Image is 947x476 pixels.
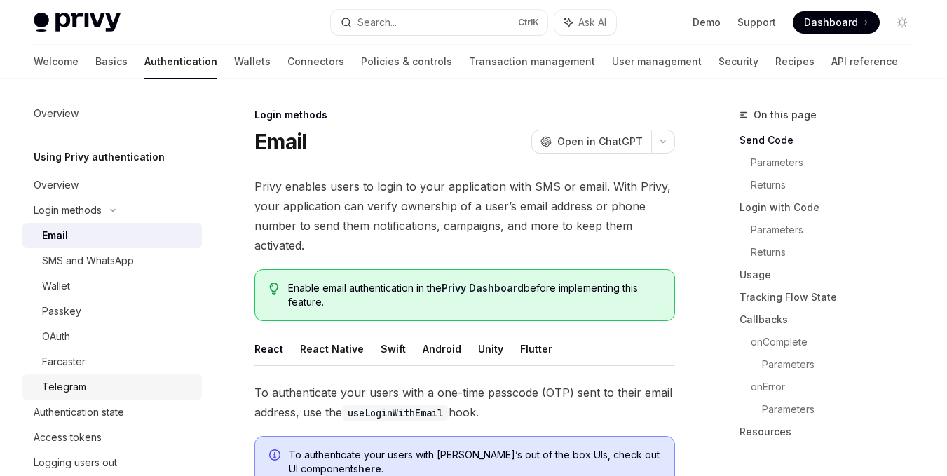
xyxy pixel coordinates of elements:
[737,15,776,29] a: Support
[42,252,134,269] div: SMS and WhatsApp
[469,45,595,79] a: Transaction management
[34,429,102,446] div: Access tokens
[754,107,817,123] span: On this page
[34,454,117,471] div: Logging users out
[22,273,202,299] a: Wallet
[531,130,651,154] button: Open in ChatGPT
[34,149,165,165] h5: Using Privy authentication
[693,15,721,29] a: Demo
[22,172,202,198] a: Overview
[34,105,79,122] div: Overview
[22,374,202,400] a: Telegram
[288,281,660,309] span: Enable email authentication in the before implementing this feature.
[34,13,121,32] img: light logo
[42,379,86,395] div: Telegram
[520,332,552,365] button: Flutter
[254,177,675,255] span: Privy enables users to login to your application with SMS or email. With Privy, your application ...
[804,15,858,29] span: Dashboard
[740,264,925,286] a: Usage
[22,248,202,273] a: SMS and WhatsApp
[300,332,364,365] button: React Native
[361,45,452,79] a: Policies & controls
[34,177,79,193] div: Overview
[478,332,503,365] button: Unity
[22,425,202,450] a: Access tokens
[762,398,925,421] a: Parameters
[751,331,925,353] a: onComplete
[42,278,70,294] div: Wallet
[254,332,283,365] button: React
[793,11,880,34] a: Dashboard
[554,10,616,35] button: Ask AI
[891,11,913,34] button: Toggle dark mode
[34,404,124,421] div: Authentication state
[740,129,925,151] a: Send Code
[269,449,283,463] svg: Info
[762,353,925,376] a: Parameters
[22,450,202,475] a: Logging users out
[358,463,381,475] a: here
[34,202,102,219] div: Login methods
[254,108,675,122] div: Login methods
[578,15,606,29] span: Ask AI
[740,421,925,443] a: Resources
[775,45,815,79] a: Recipes
[751,241,925,264] a: Returns
[740,308,925,331] a: Callbacks
[718,45,758,79] a: Security
[22,400,202,425] a: Authentication state
[331,10,548,35] button: Search...CtrlK
[22,223,202,248] a: Email
[289,448,660,476] span: To authenticate your users with [PERSON_NAME]’s out of the box UIs, check out UI components .
[42,227,68,244] div: Email
[442,282,524,294] a: Privy Dashboard
[357,14,397,31] div: Search...
[740,196,925,219] a: Login with Code
[831,45,898,79] a: API reference
[254,129,306,154] h1: Email
[42,303,81,320] div: Passkey
[42,328,70,345] div: OAuth
[287,45,344,79] a: Connectors
[22,349,202,374] a: Farcaster
[254,383,675,422] span: To authenticate your users with a one-time passcode (OTP) sent to their email address, use the hook.
[751,219,925,241] a: Parameters
[518,17,539,28] span: Ctrl K
[342,405,449,421] code: useLoginWithEmail
[144,45,217,79] a: Authentication
[22,101,202,126] a: Overview
[557,135,643,149] span: Open in ChatGPT
[42,353,86,370] div: Farcaster
[269,283,279,295] svg: Tip
[234,45,271,79] a: Wallets
[22,324,202,349] a: OAuth
[34,45,79,79] a: Welcome
[95,45,128,79] a: Basics
[381,332,406,365] button: Swift
[751,376,925,398] a: onError
[751,174,925,196] a: Returns
[612,45,702,79] a: User management
[740,286,925,308] a: Tracking Flow State
[751,151,925,174] a: Parameters
[22,299,202,324] a: Passkey
[423,332,461,365] button: Android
